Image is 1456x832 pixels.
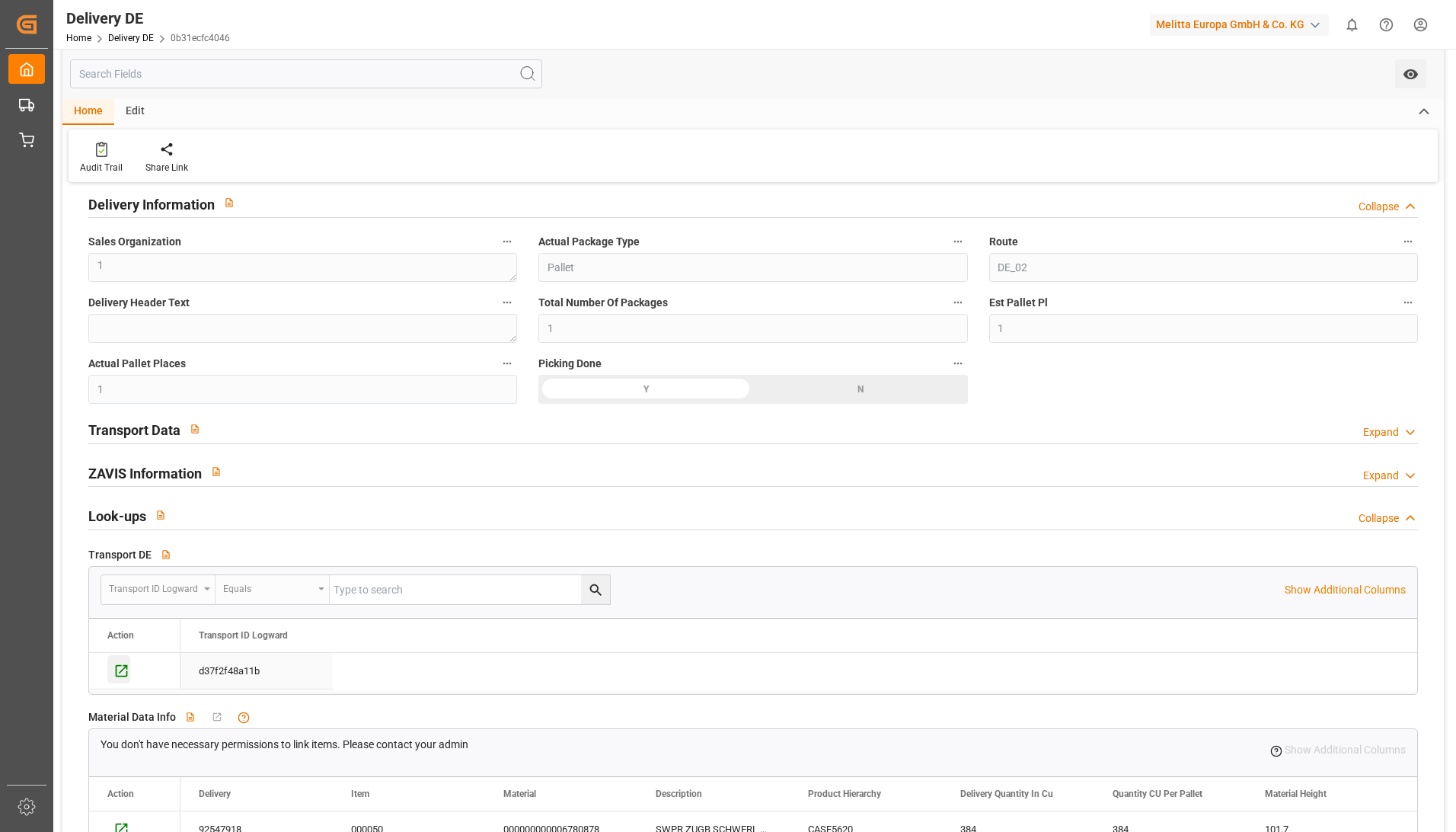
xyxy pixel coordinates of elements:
div: Collapse [1359,510,1399,526]
button: Picking Done [948,354,968,373]
h2: Look-ups [88,506,146,526]
button: Route [1398,232,1418,251]
button: View description [180,414,209,443]
span: Item [351,789,369,799]
div: Collapse [1359,199,1399,215]
button: Delivery Header Text [497,293,517,312]
button: Sales Organization [497,232,517,251]
span: Actual Pallet Places [88,356,186,372]
span: Actual Package Type [538,234,640,250]
span: Total Number Of Packages [538,295,668,311]
button: View description [202,457,231,486]
button: open menu [1395,59,1426,88]
div: Press SPACE to select this row. [89,653,180,690]
a: Delivery DE [108,33,154,43]
span: Quantity CU Per Pallet [1113,789,1202,799]
div: Action [107,630,134,641]
button: Actual Package Type [948,232,968,251]
h2: Delivery Information [88,194,215,215]
span: Est Pallet Pl [989,295,1048,311]
p: You don't have necessary permissions to link items. Please contact your admin [101,737,468,753]
span: Sales Organization [88,234,181,250]
button: View description [215,188,244,217]
span: Material Height [1265,789,1327,799]
span: Route [989,234,1018,250]
div: Action [107,789,134,799]
button: search button [581,575,610,604]
span: Transport DE [88,547,152,563]
button: Melitta Europa GmbH & Co. KG [1150,10,1335,39]
textarea: 1 [88,253,517,282]
button: show 0 new notifications [1335,8,1369,42]
div: Edit [114,99,156,125]
button: Actual Pallet Places [497,354,517,373]
h2: Transport Data [88,420,180,440]
div: Delivery DE [66,7,230,30]
div: Expand [1363,424,1399,440]
div: Equals [223,578,313,596]
h2: ZAVIS Information [88,463,202,484]
button: Est Pallet Pl [1398,293,1418,312]
span: Transport ID Logward [199,630,288,641]
button: Total Number Of Packages [948,293,968,312]
span: Material Data Info [88,709,176,725]
button: Help Center [1369,8,1403,42]
div: Transport ID Logward [109,578,199,596]
p: Show Additional Columns [1285,582,1406,598]
div: Audit Trail [80,161,123,174]
span: Description [656,789,702,799]
div: Share Link [145,161,188,174]
div: Home [62,99,114,125]
span: Picking Done [538,356,602,372]
div: Melitta Europa GmbH & Co. KG [1150,14,1329,36]
span: Delivery Header Text [88,295,190,311]
span: Material [503,789,536,799]
input: Type to search [330,575,610,604]
button: open menu [101,575,216,604]
div: d37f2f48a11b [180,653,333,689]
span: Product Hierarchy [808,789,881,799]
input: Search Fields [70,59,542,88]
button: open menu [216,575,330,604]
a: Home [66,33,91,43]
div: Expand [1363,468,1399,484]
span: Delivery Quantity In Cu [960,789,1053,799]
div: Press SPACE to select this row. [180,653,333,690]
span: Delivery [199,789,231,799]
